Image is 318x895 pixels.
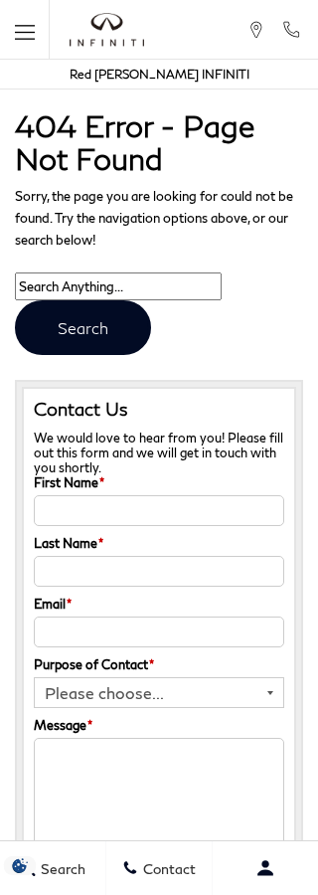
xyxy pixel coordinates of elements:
[70,67,249,82] a: Red [PERSON_NAME] INFINITI
[34,399,284,421] h3: Contact Us
[34,536,103,551] label: Last Name
[213,843,318,893] button: Open user profile menu
[15,300,151,355] input: Search
[34,718,92,733] label: Message
[34,475,104,490] label: First Name
[15,109,303,175] h1: 404 Error - Page Not Found
[36,860,85,877] span: Search
[15,272,222,300] input: Search Anything...
[34,657,154,672] label: Purpose of Contact
[138,860,196,877] span: Contact
[70,13,144,47] a: infiniti
[34,597,72,612] label: Email
[281,21,301,39] a: Call Red Noland INFINITI
[34,431,283,475] span: We would love to hear from you! Please fill out this form and we will get in touch with you shortly.
[70,13,144,47] img: INFINITI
